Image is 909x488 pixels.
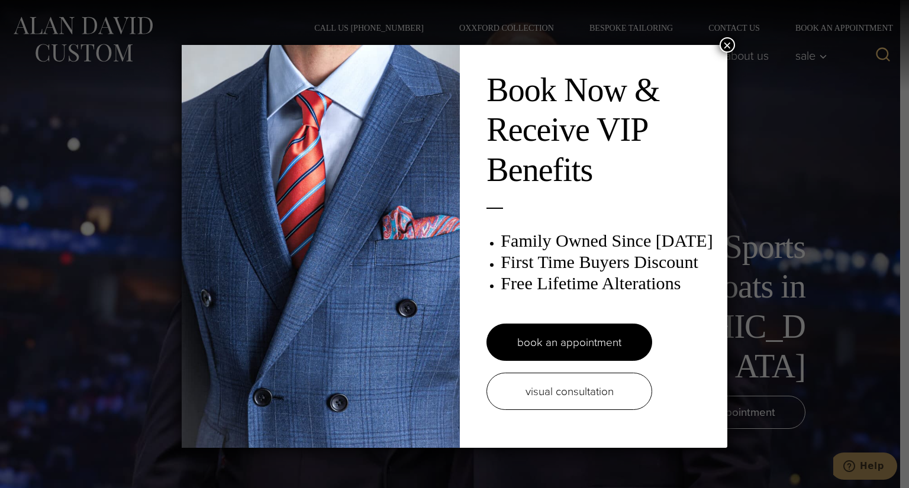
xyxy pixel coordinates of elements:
h2: Book Now & Receive VIP Benefits [486,70,715,190]
button: Close [720,37,735,53]
h3: Family Owned Since [DATE] [501,230,715,251]
a: visual consultation [486,373,652,410]
span: Help [27,8,51,19]
h3: Free Lifetime Alterations [501,273,715,294]
h3: First Time Buyers Discount [501,251,715,273]
a: book an appointment [486,324,652,361]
